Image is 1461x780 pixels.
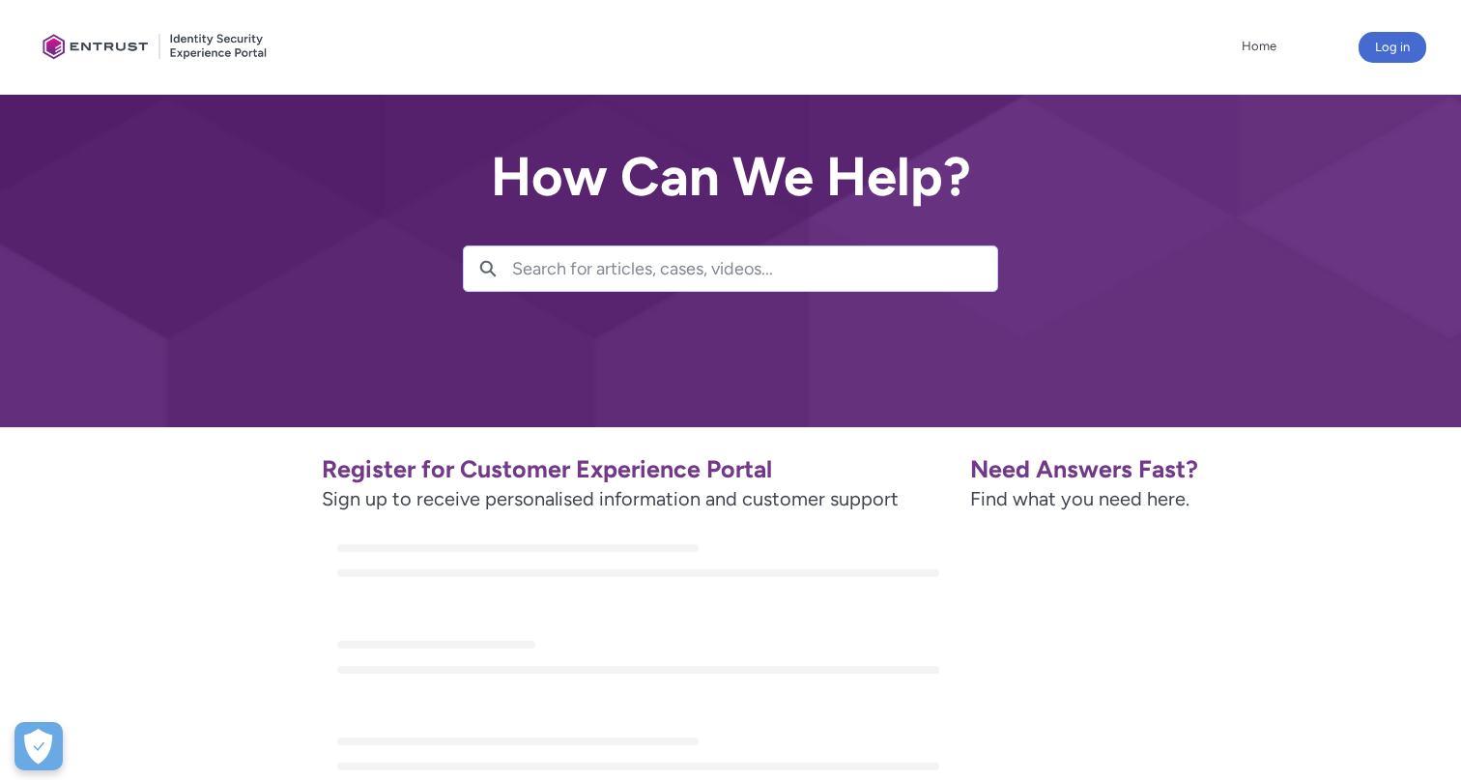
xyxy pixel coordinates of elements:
span: Find what you need here. [970,487,1189,510]
h2: How Can We Help? [463,147,998,207]
input: Search for articles, cases, videos... [512,246,997,291]
h1: Need Answers Fast? [970,454,1278,484]
button: Log in [1359,32,1426,63]
button: Search [464,246,512,291]
h1: Register for Customer Experience Portal [322,454,955,484]
span: Sign up to receive personalised information and customer support [322,484,955,513]
a: Home [1237,32,1281,61]
button: Open Preferences [14,722,63,770]
div: Cookie Preferences [14,722,63,770]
